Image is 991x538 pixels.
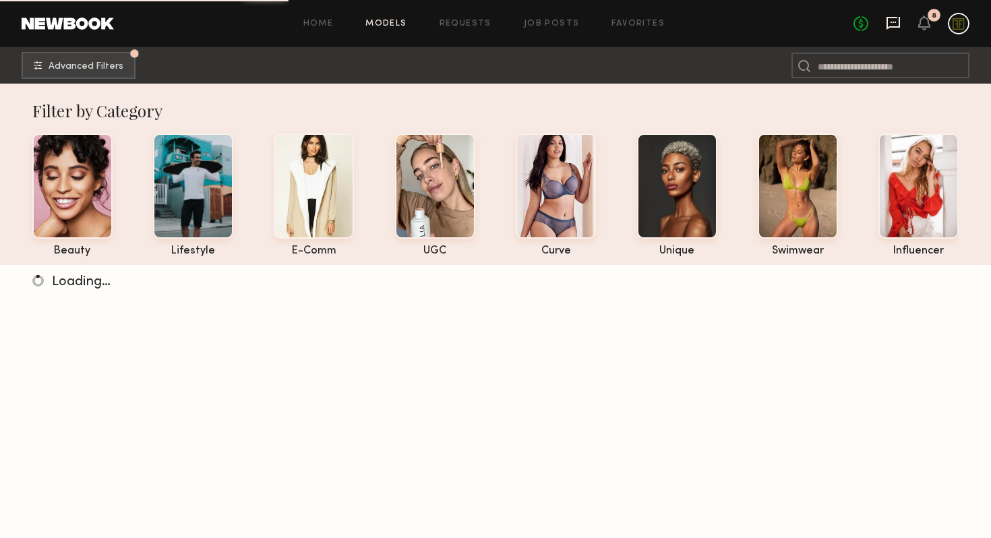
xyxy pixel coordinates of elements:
[22,52,136,79] button: Advanced Filters
[303,20,334,28] a: Home
[878,245,959,257] div: influencer
[32,100,959,121] div: Filter by Category
[365,20,407,28] a: Models
[395,245,475,257] div: UGC
[153,245,233,257] div: lifestyle
[932,12,936,20] div: 8
[49,62,123,71] span: Advanced Filters
[274,245,354,257] div: e-comm
[440,20,491,28] a: Requests
[611,20,665,28] a: Favorites
[52,276,111,289] span: Loading…
[516,245,596,257] div: curve
[524,20,580,28] a: Job Posts
[758,245,838,257] div: swimwear
[32,245,113,257] div: beauty
[637,245,717,257] div: unique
